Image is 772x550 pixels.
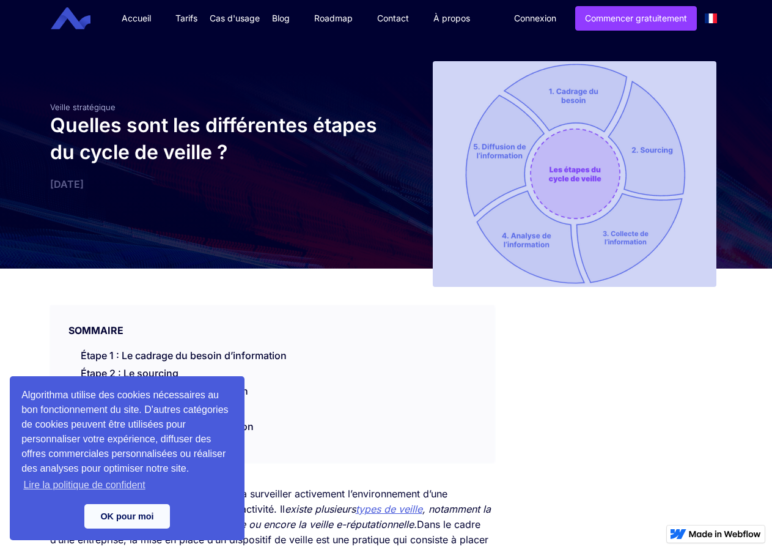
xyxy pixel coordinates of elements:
[50,305,494,337] div: SOMMAIRE
[689,530,761,538] img: Made in Webflow
[84,504,170,529] a: dismiss cookie message
[50,503,491,530] em: , notamment la veille technologique, la veille commerciale ou encore la veille e-réputationnelle.
[81,367,178,379] a: Étape 2 : Le sourcing
[575,6,697,31] a: Commencer gratuitement
[285,503,356,515] em: existe plusieurs
[60,7,100,30] a: home
[50,112,380,166] h1: Quelles sont les différentes étapes du cycle de veille ?
[505,7,565,30] a: Connexion
[356,503,422,515] a: types de veille
[21,388,233,494] span: Algorithma utilise des cookies nécessaires au bon fonctionnement du site. D'autres catégories de ...
[81,349,287,362] a: Étape 1 : Le cadrage du besoin d’information
[21,476,147,494] a: learn more about cookies
[50,178,380,190] div: [DATE]
[10,376,244,540] div: cookieconsent
[50,102,380,112] div: Veille stratégique
[210,12,260,24] div: Cas d'usage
